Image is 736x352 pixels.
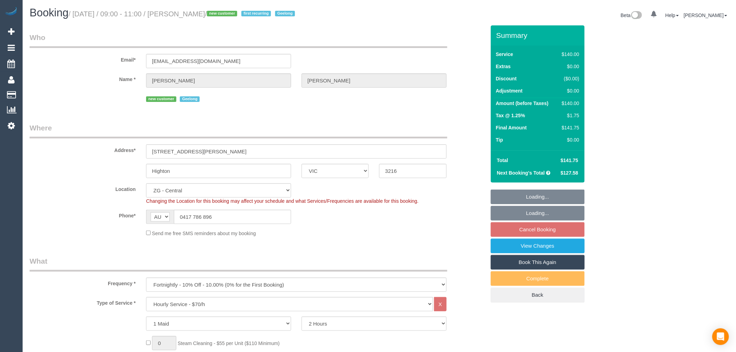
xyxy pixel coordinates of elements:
[559,75,579,82] div: ($0.00)
[24,54,141,63] label: Email*
[559,112,579,119] div: $1.75
[496,87,523,94] label: Adjustment
[30,256,447,272] legend: What
[146,54,291,68] input: Email*
[174,210,291,224] input: Phone*
[146,198,418,204] span: Changing the Location for this booking may affect your schedule and what Services/Frequencies are...
[146,73,291,88] input: First Name*
[559,87,579,94] div: $0.00
[497,158,508,163] strong: Total
[24,144,141,154] label: Address*
[30,7,69,19] span: Booking
[712,328,729,345] div: Open Intercom Messenger
[621,13,642,18] a: Beta
[491,255,585,270] a: Book This Again
[559,124,579,131] div: $141.75
[496,75,517,82] label: Discount
[30,32,447,48] legend: Who
[561,158,578,163] span: $141.75
[559,100,579,107] div: $140.00
[497,170,545,176] strong: Next Booking's Total
[69,10,297,18] small: / [DATE] / 09:00 - 11:00 / [PERSON_NAME]
[24,278,141,287] label: Frequency *
[24,210,141,219] label: Phone*
[152,231,256,236] span: Send me free SMS reminders about my booking
[496,31,581,39] h3: Summary
[146,164,291,178] input: Suburb*
[559,51,579,58] div: $140.00
[496,51,513,58] label: Service
[24,183,141,193] label: Location
[491,288,585,302] a: Back
[24,73,141,83] label: Name *
[4,7,18,17] img: Automaid Logo
[146,96,176,102] span: new customer
[205,10,297,18] span: /
[178,341,280,346] span: Steam Cleaning - $55 per Unit ($110 Minimum)
[631,11,642,20] img: New interface
[24,297,141,306] label: Type of Service *
[559,136,579,143] div: $0.00
[207,11,237,16] span: new customer
[684,13,727,18] a: [PERSON_NAME]
[496,63,511,70] label: Extras
[379,164,446,178] input: Post Code*
[496,100,549,107] label: Amount (before Taxes)
[496,124,527,131] label: Final Amount
[275,11,295,16] span: Geelong
[241,11,271,16] span: first recurring
[496,136,503,143] label: Tip
[180,96,200,102] span: Geelong
[665,13,679,18] a: Help
[302,73,447,88] input: Last Name*
[561,170,578,176] span: $127.58
[496,112,525,119] label: Tax @ 1.25%
[491,239,585,253] a: View Changes
[30,123,447,138] legend: Where
[559,63,579,70] div: $0.00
